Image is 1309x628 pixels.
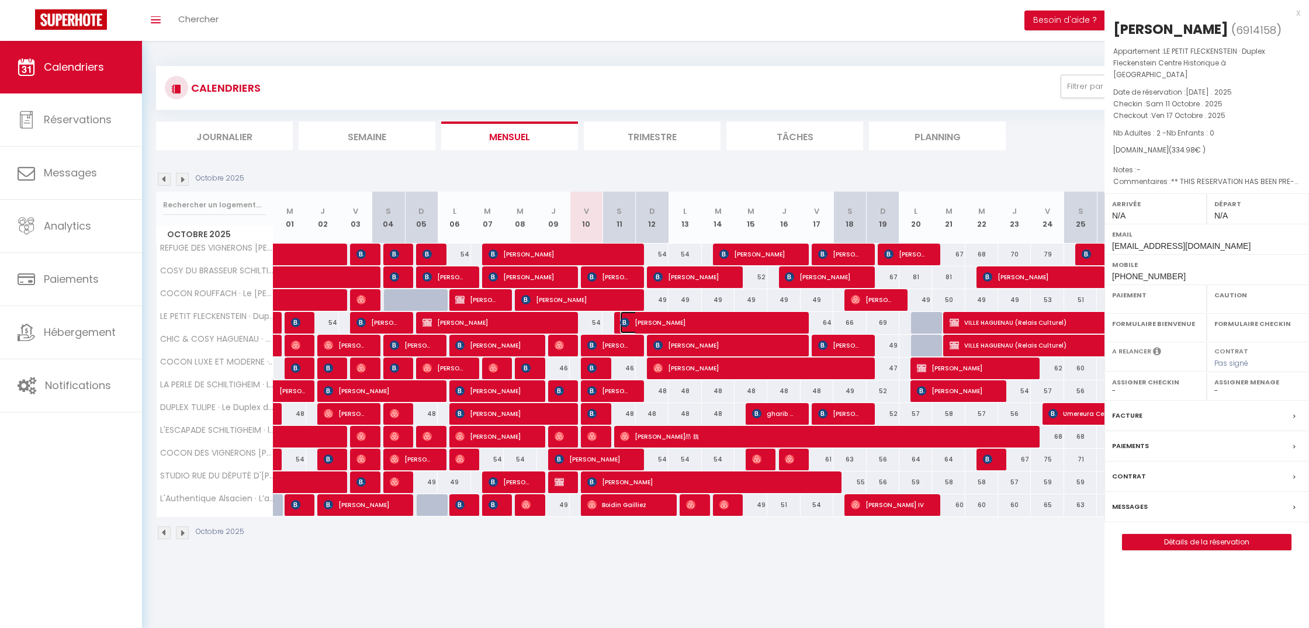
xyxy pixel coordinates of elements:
span: Ven 17 Octobre . 2025 [1151,110,1225,120]
p: Notes : [1113,164,1300,176]
span: [DATE] . 2025 [1186,87,1232,97]
label: Assigner Menage [1214,376,1301,388]
span: N/A [1214,211,1228,220]
label: Paiements [1112,440,1149,452]
label: Caution [1214,289,1301,301]
label: Arrivée [1112,198,1199,210]
span: Nb Adultes : 2 - [1113,128,1214,138]
span: Sam 11 Octobre . 2025 [1146,99,1223,109]
div: [PERSON_NAME] [1113,20,1228,39]
label: Formulaire Bienvenue [1112,318,1199,329]
div: x [1104,6,1300,20]
label: Email [1112,228,1301,240]
label: Contrat [1214,346,1248,354]
i: Sélectionner OUI si vous souhaiter envoyer les séquences de messages post-checkout [1153,346,1161,359]
label: Facture [1112,410,1142,422]
label: Formulaire Checkin [1214,318,1301,329]
label: Départ [1214,198,1301,210]
label: Mobile [1112,259,1301,270]
span: [EMAIL_ADDRESS][DOMAIN_NAME] [1112,241,1251,251]
span: - [1137,165,1141,175]
button: Détails de la réservation [1122,534,1291,550]
span: ( ) [1231,22,1282,38]
span: N/A [1112,211,1126,220]
div: [DOMAIN_NAME] [1113,145,1300,156]
label: Messages [1112,501,1148,513]
span: Pas signé [1214,358,1248,368]
span: LE PETIT FLECKENSTEIN · Duplex Fleckenstein Centre Historique à [GEOGRAPHIC_DATA] [1113,46,1265,79]
p: Checkout : [1113,110,1300,122]
p: Appartement : [1113,46,1300,81]
label: Paiement [1112,289,1199,301]
p: Checkin : [1113,98,1300,110]
p: Date de réservation : [1113,86,1300,98]
label: Contrat [1112,470,1146,483]
span: Nb Enfants : 0 [1166,128,1214,138]
a: Détails de la réservation [1123,535,1291,550]
p: Commentaires : [1113,176,1300,188]
span: 6914158 [1236,23,1276,37]
span: ( € ) [1169,145,1206,155]
label: A relancer [1112,346,1151,356]
span: 334.98 [1172,145,1195,155]
label: Assigner Checkin [1112,376,1199,388]
span: [PHONE_NUMBER] [1112,272,1186,281]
